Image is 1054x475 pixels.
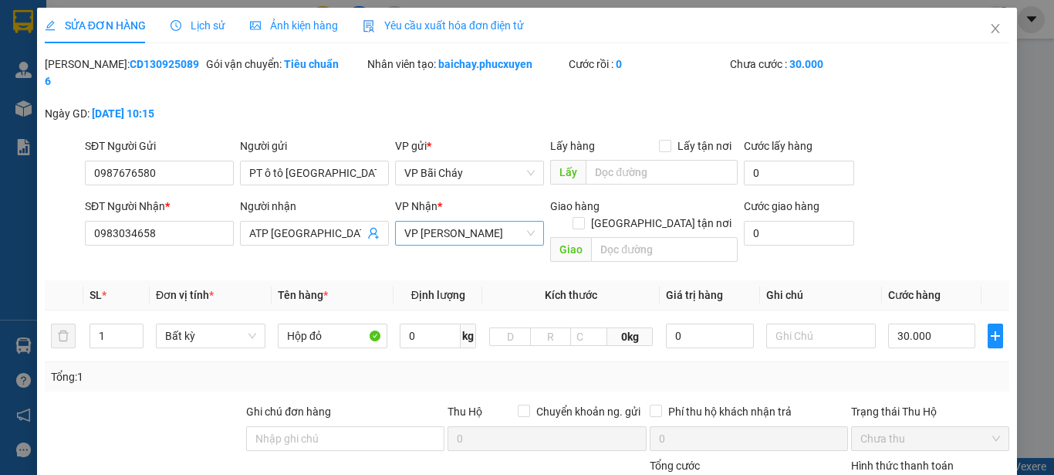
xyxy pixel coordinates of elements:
[789,58,823,70] b: 30.000
[616,58,622,70] b: 0
[85,137,234,154] div: SĐT Người Gửi
[35,103,187,131] span: Gửi hàng Hạ Long: Hotline:
[650,460,700,472] span: Tổng cước
[246,426,444,451] input: Ghi chú đơn hàng
[156,289,214,301] span: Đơn vị tính
[607,327,653,346] span: 0kg
[45,105,203,122] div: Ngày GD:
[545,289,597,301] span: Kích thước
[85,198,234,215] div: SĐT Người Nhận
[461,324,476,348] span: kg
[744,221,854,246] input: Cước giao hàng
[246,405,331,418] label: Ghi chú đơn hàng
[570,327,607,346] input: C
[860,427,1000,450] span: Chưa thu
[550,160,586,185] span: Lấy
[278,289,328,301] span: Tên hàng
[988,324,1003,348] button: plus
[974,8,1017,51] button: Close
[278,324,387,348] input: VD: Bàn, Ghế
[250,19,338,32] span: Ảnh kiện hàng
[530,403,647,420] span: Chuyển khoản ng. gửi
[51,368,408,385] div: Tổng: 1
[438,58,532,70] b: baichay.phucxuyen
[744,161,854,185] input: Cước lấy hàng
[45,20,56,31] span: edit
[171,19,225,32] span: Lịch sử
[45,19,146,32] span: SỬA ĐƠN HÀNG
[90,289,102,301] span: SL
[662,403,798,420] span: Phí thu hộ khách nhận trả
[591,237,738,262] input: Dọc đường
[51,324,76,348] button: delete
[363,20,375,32] img: icon
[569,56,727,73] div: Cước rồi :
[47,8,176,41] strong: Công ty TNHH Phúc Xuyên
[585,215,738,232] span: [GEOGRAPHIC_DATA] tận nơi
[586,160,738,185] input: Dọc đường
[766,324,876,348] input: Ghi Chú
[367,56,566,73] div: Nhân viên tạo:
[744,200,819,212] label: Cước giao hàng
[489,327,531,346] input: D
[550,200,600,212] span: Giao hàng
[550,140,595,152] span: Lấy hàng
[404,222,535,245] span: VP Trần Khát Chân
[165,324,256,348] span: Bất kỳ
[851,403,1009,420] div: Trạng thái Thu Hộ
[363,19,524,32] span: Yêu cầu xuất hóa đơn điện tử
[404,161,535,185] span: VP Bãi Cháy
[888,289,941,301] span: Cước hàng
[989,22,1002,35] span: close
[666,289,723,301] span: Giá trị hàng
[171,20,181,31] span: clock-circle
[45,56,203,90] div: [PERSON_NAME]:
[240,198,389,215] div: Người nhận
[39,59,186,86] strong: 024 3236 3236 -
[744,140,812,152] label: Cước lấy hàng
[760,280,882,310] th: Ghi chú
[411,289,465,301] span: Định lượng
[284,58,339,70] b: Tiêu chuẩn
[367,227,380,239] span: user-add
[250,20,261,31] span: picture
[988,330,1002,342] span: plus
[38,45,186,100] span: Gửi hàng [GEOGRAPHIC_DATA]: Hotline:
[63,73,185,100] strong: 0888 827 827 - 0848 827 827
[206,56,364,73] div: Gói vận chuyển:
[550,237,591,262] span: Giao
[730,56,888,73] div: Chưa cước :
[671,137,738,154] span: Lấy tận nơi
[240,137,389,154] div: Người gửi
[395,137,544,154] div: VP gửi
[448,405,482,418] span: Thu Hộ
[92,107,154,120] b: [DATE] 10:15
[530,327,572,346] input: R
[851,460,954,472] label: Hình thức thanh toán
[395,200,437,212] span: VP Nhận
